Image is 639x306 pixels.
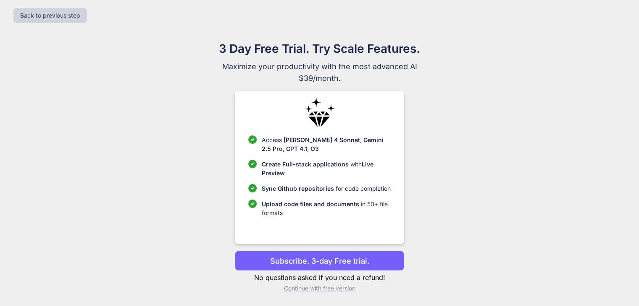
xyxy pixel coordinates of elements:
[235,284,404,293] p: Continue with free version
[179,73,461,84] span: $39/month.
[179,40,461,57] h1: 3 Day Free Trial. Try Scale Features.
[248,135,257,144] img: checklist
[262,185,334,192] span: Sync Github repositories
[262,200,391,217] p: in 50+ file formats
[262,136,384,152] span: [PERSON_NAME] 4 Sonnet, Gemini 2.5 Pro, GPT 4.1, O3
[270,255,369,267] p: Subscribe. 3-day Free trial.
[262,160,391,177] p: with
[262,135,391,153] p: Access
[235,272,404,283] p: No questions asked if you need a refund!
[13,8,87,23] button: Back to previous step
[262,200,359,207] span: Upload code files and documents
[248,200,257,208] img: checklist
[248,160,257,168] img: checklist
[179,61,461,73] span: Maximize your productivity with the most advanced AI
[248,184,257,192] img: checklist
[262,161,350,168] span: Create Full-stack applications
[262,184,391,193] p: for code completion
[235,251,404,271] button: Subscribe. 3-day Free trial.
